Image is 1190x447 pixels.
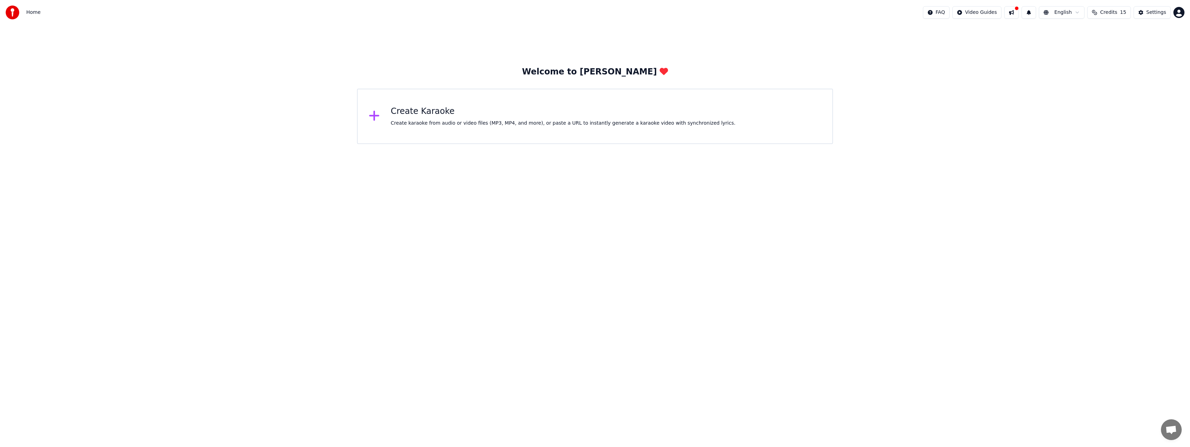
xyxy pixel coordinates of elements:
[1134,6,1171,19] button: Settings
[1100,9,1117,16] span: Credits
[923,6,950,19] button: FAQ
[391,106,735,117] div: Create Karaoke
[1146,9,1166,16] div: Settings
[26,9,40,16] nav: breadcrumb
[1120,9,1126,16] span: 15
[391,120,735,127] div: Create karaoke from audio or video files (MP3, MP4, and more), or paste a URL to instantly genera...
[26,9,40,16] span: Home
[1161,419,1182,440] div: Open chat
[1087,6,1130,19] button: Credits15
[522,66,668,78] div: Welcome to [PERSON_NAME]
[952,6,1001,19] button: Video Guides
[6,6,19,19] img: youka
